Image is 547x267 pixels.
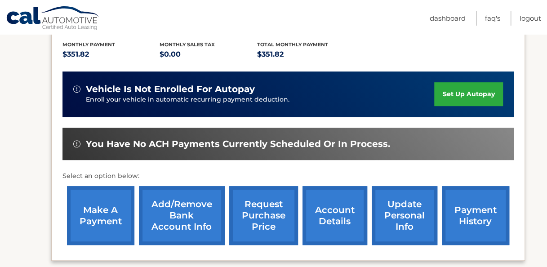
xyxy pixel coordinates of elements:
span: vehicle is not enrolled for autopay [86,84,255,95]
a: FAQ's [485,11,500,26]
a: payment history [442,186,509,245]
span: Total Monthly Payment [257,41,328,48]
a: make a payment [67,186,134,245]
a: Dashboard [430,11,466,26]
p: $351.82 [62,48,160,61]
span: You have no ACH payments currently scheduled or in process. [86,138,390,150]
span: Monthly Payment [62,41,115,48]
p: $0.00 [160,48,257,61]
img: alert-white.svg [73,140,80,147]
a: update personal info [372,186,437,245]
a: request purchase price [229,186,298,245]
a: Add/Remove bank account info [139,186,225,245]
img: alert-white.svg [73,85,80,93]
p: Enroll your vehicle in automatic recurring payment deduction. [86,95,435,105]
a: Cal Automotive [6,6,100,32]
a: account details [302,186,367,245]
p: $351.82 [257,48,355,61]
p: Select an option below: [62,171,514,182]
span: Monthly sales Tax [160,41,215,48]
a: Logout [520,11,541,26]
a: set up autopay [434,82,503,106]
